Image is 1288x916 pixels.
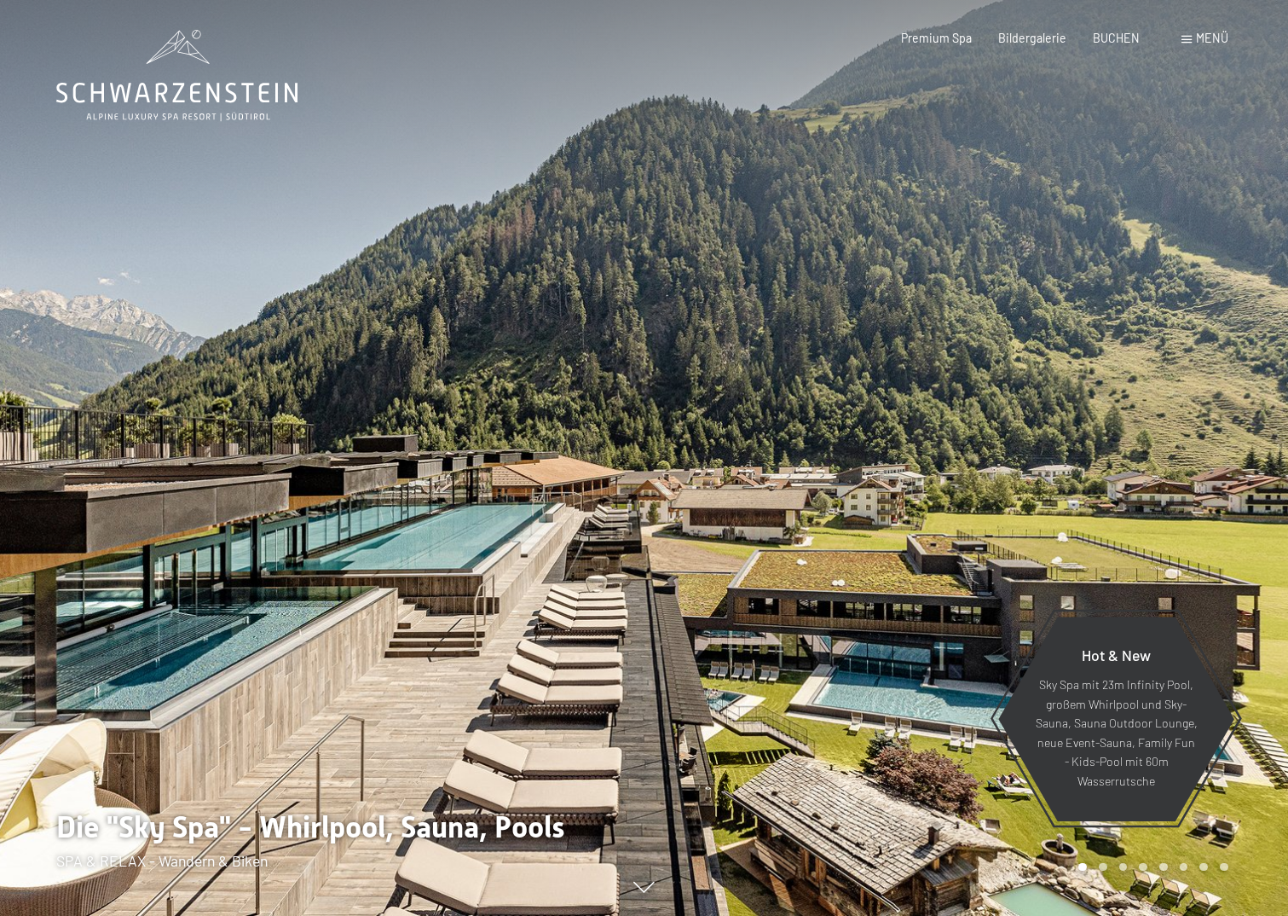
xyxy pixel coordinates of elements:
[1159,863,1168,872] div: Carousel Page 5
[1035,676,1198,791] p: Sky Spa mit 23m Infinity Pool, großem Whirlpool und Sky-Sauna, Sauna Outdoor Lounge, neue Event-S...
[1072,863,1227,872] div: Carousel Pagination
[1082,646,1151,664] span: Hot & New
[998,31,1066,45] a: Bildergalerie
[1180,863,1188,872] div: Carousel Page 6
[1220,863,1228,872] div: Carousel Page 8
[1078,863,1087,872] div: Carousel Page 1 (Current Slide)
[1119,863,1128,872] div: Carousel Page 3
[1099,863,1107,872] div: Carousel Page 2
[901,31,972,45] a: Premium Spa
[1196,31,1228,45] span: Menü
[997,616,1235,822] a: Hot & New Sky Spa mit 23m Infinity Pool, großem Whirlpool und Sky-Sauna, Sauna Outdoor Lounge, ne...
[1093,31,1140,45] a: BUCHEN
[1139,863,1147,872] div: Carousel Page 4
[1199,863,1208,872] div: Carousel Page 7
